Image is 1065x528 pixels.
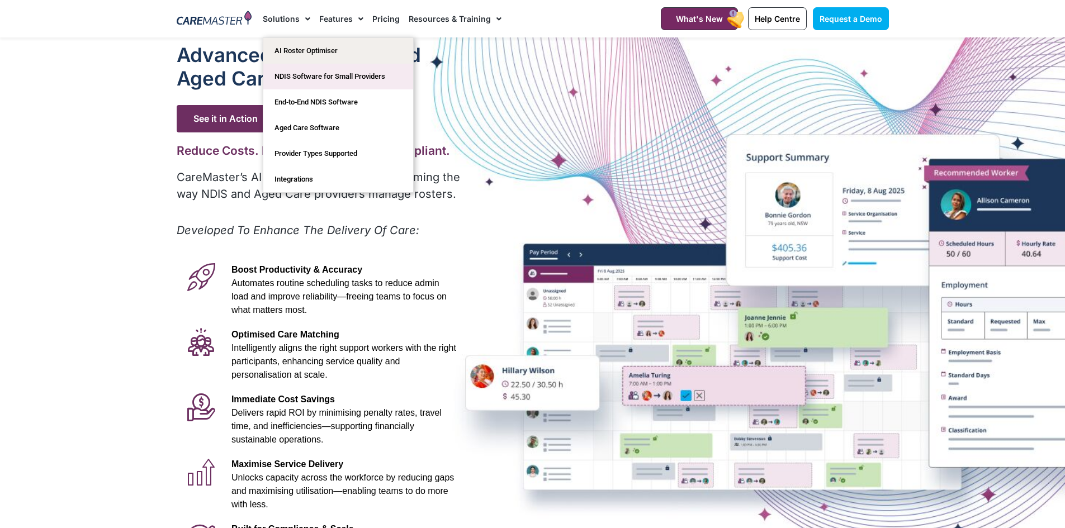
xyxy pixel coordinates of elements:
[263,89,413,115] a: End-to-End NDIS Software
[263,38,413,64] a: AI Roster Optimiser
[177,43,462,90] h1: Advanced Al for NDIS and Aged Care Rostering
[231,330,339,339] span: Optimised Care Matching
[263,141,413,167] a: Provider Types Supported
[676,14,723,23] span: What's New
[231,265,362,274] span: Boost Productivity & Accuracy
[231,473,454,509] span: Unlocks capacity across the workforce by reducing gaps and maximising utilisation—enabling teams ...
[820,14,882,23] span: Request a Demo
[263,64,413,89] a: NDIS Software for Small Providers
[231,408,442,444] span: Delivers rapid ROI by minimising penalty rates, travel time, and inefficiencies—supporting financ...
[755,14,800,23] span: Help Centre
[177,223,419,237] em: Developed To Enhance The Delivery Of Care:
[263,167,413,192] a: Integrations
[231,459,343,469] span: Maximise Service Delivery
[177,11,252,27] img: CareMaster Logo
[177,105,292,132] span: See it in Action
[231,343,456,379] span: Intelligently aligns the right support workers with the right participants, enhancing service qua...
[813,7,889,30] a: Request a Demo
[177,144,462,158] h2: Reduce Costs. Boost Efficiency. Stay Compliant.
[748,7,807,30] a: Help Centre
[177,169,462,202] p: CareMaster’s AI Roster Optimiser is transforming the way NDIS and Aged Care providers manage rost...
[661,7,738,30] a: What's New
[231,394,335,404] span: Immediate Cost Savings
[231,278,447,315] span: Automates routine scheduling tasks to reduce admin load and improve reliability—freeing teams to ...
[263,115,413,141] a: Aged Care Software
[263,37,414,193] ul: Solutions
